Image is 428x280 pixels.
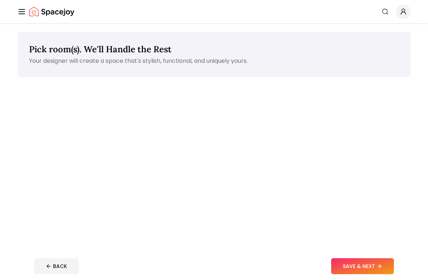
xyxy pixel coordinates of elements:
img: Spacejoy Logo [29,4,74,19]
button: BACK [34,258,79,274]
button: SAVE & NEXT [331,258,394,274]
p: Your designer will create a space that's stylish, functional, and uniquely yours. [29,57,399,65]
a: Spacejoy [29,4,74,19]
span: Pick room(s). We'll Handle the Rest [29,44,172,55]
